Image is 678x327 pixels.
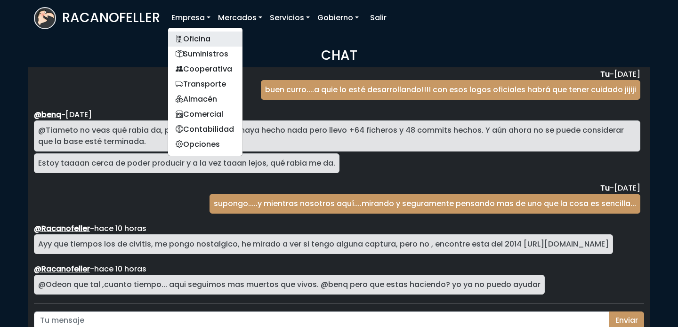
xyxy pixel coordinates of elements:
[266,8,314,27] a: Servicios
[34,223,640,234] div: -
[62,10,160,26] h3: RACANOFELLER
[94,223,146,234] span: jueves, septiembre 11, 2025 10:02 PM
[34,48,644,64] h3: CHAT
[168,107,242,122] a: Comercial
[614,183,640,193] span: lunes, septiembre 8, 2025 1:26 PM
[600,69,610,80] strong: Tu
[65,109,92,120] span: lunes, septiembre 8, 2025 6:33 AM
[214,8,266,27] a: Mercados
[614,69,640,80] span: domingo, septiembre 7, 2025 9:10 PM
[366,8,390,27] a: Salir
[34,5,160,32] a: RACANOFELLER
[168,47,242,62] a: Suministros
[168,62,242,77] a: Cooperativa
[168,92,242,107] a: Almacén
[34,153,339,173] div: Estoy taaaan cerca de poder producir y a la vez taaan lejos, qué rabia me da.
[34,263,640,275] div: -
[34,275,545,295] div: @Odeon que tal ,cuanto tiempo... aqui seguimos mas muertos que vivos. @benq pero que estas hacien...
[168,77,242,92] a: Transporte
[94,263,146,274] span: jueves, septiembre 11, 2025 10:14 PM
[314,8,363,27] a: Gobierno
[168,32,242,47] a: Oficina
[34,263,90,274] a: @Racanofeller
[600,183,610,193] strong: Tu
[34,183,640,194] div: -
[168,8,214,27] a: Empresa
[168,122,242,137] a: Contabilidad
[34,69,640,80] div: -
[35,8,55,26] img: logoracarojo.png
[261,80,640,100] div: buen curro....a quie lo esté desarrollando!!!! con esos logos oficiales habrá que tener cuidado j...
[34,120,640,152] div: @Tiameto no veas qué rabia da, parece que casi no haya hecho nada pero llevo +64 ficheros y 48 co...
[34,234,613,254] div: Ayy que tiempos los de civitis, me pongo nostalgico, he mirado a ver si tengo alguna captura, per...
[34,109,61,120] a: @benq
[34,223,90,234] a: @Racanofeller
[168,137,242,152] a: Opciones
[34,109,640,120] div: -
[210,194,640,214] div: supongo.....y mientras nosotros aquí....mirando y seguramente pensando mas de uno que la cosa es ...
